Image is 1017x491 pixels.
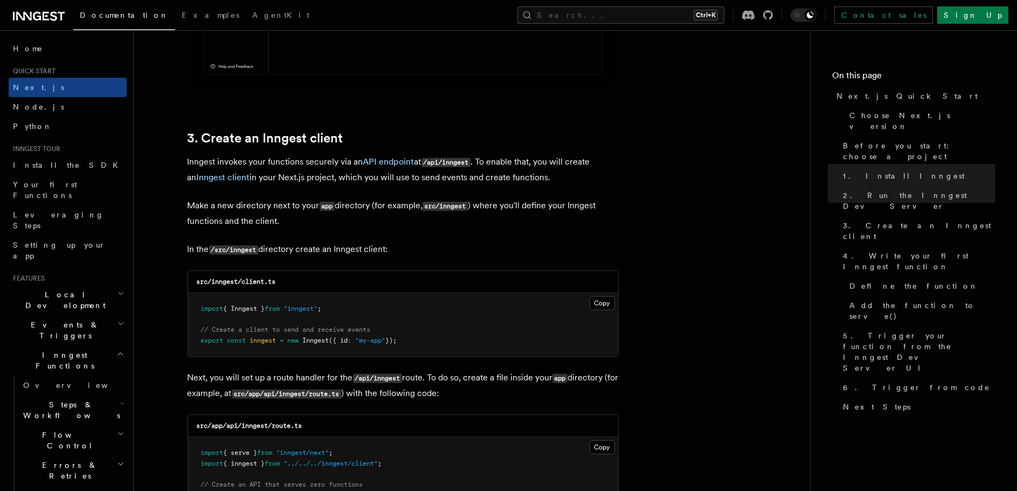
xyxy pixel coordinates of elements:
[843,382,990,393] span: 6. Trigger from code
[19,455,127,486] button: Errors & Retries
[209,245,258,255] code: /src/inngest
[9,289,117,311] span: Local Development
[839,166,995,186] a: 1. Install Inngest
[13,241,106,260] span: Setting up your app
[265,460,280,467] span: from
[421,158,471,167] code: /api/inngest
[423,202,468,211] code: src/inngest
[227,337,246,344] span: const
[9,235,127,265] a: Setting up your app
[839,136,995,166] a: Before you start: choose a project
[13,103,64,111] span: Node.js
[13,122,52,131] span: Python
[13,161,124,169] span: Install the SDK
[224,305,265,312] span: { Inngest }
[839,378,995,397] a: 6. Trigger from code
[517,6,724,24] button: Search...Ctrl+K
[839,216,995,246] a: 3. Create an Inngest client
[9,350,116,371] span: Inngest Functions
[19,395,127,425] button: Steps & Workflows
[318,305,322,312] span: ;
[849,110,995,132] span: Choose Next.js version
[320,202,335,211] code: app
[378,460,382,467] span: ;
[9,175,127,205] a: Your first Functions
[246,3,316,29] a: AgentKit
[845,276,995,296] a: Define the function
[386,337,397,344] span: });
[197,172,250,182] a: Inngest client
[182,11,239,19] span: Examples
[265,305,280,312] span: from
[288,337,299,344] span: new
[9,117,127,136] a: Python
[232,390,341,399] code: src/app/api/inngest/route.ts
[9,345,127,376] button: Inngest Functions
[188,198,619,229] p: Make a new directory next to your directory (for example, ) where you'll define your Inngest func...
[224,460,265,467] span: { inngest }
[188,131,343,146] a: 3. Create an Inngest client
[9,315,127,345] button: Events & Triggers
[13,43,43,54] span: Home
[188,242,619,257] p: In the directory create an Inngest client:
[284,460,378,467] span: "../../../inngest/client"
[937,6,1008,24] a: Sign Up
[329,337,348,344] span: ({ id
[201,337,224,344] span: export
[590,440,615,454] button: Copy
[284,305,318,312] span: "inngest"
[843,171,965,181] span: 1. Install Inngest
[19,425,127,455] button: Flow Control
[849,281,978,291] span: Define the function
[252,11,309,19] span: AgentKit
[832,69,995,86] h4: On this page
[9,155,127,175] a: Install the SDK
[250,337,276,344] span: inngest
[9,145,60,153] span: Inngest tour
[9,319,117,341] span: Events & Triggers
[197,278,276,285] code: src/inngest/client.ts
[849,300,995,322] span: Add the function to serve()
[832,86,995,106] a: Next.js Quick Start
[73,3,175,30] a: Documentation
[9,39,127,58] a: Home
[258,449,273,456] span: from
[276,449,329,456] span: "inngest/next"
[839,186,995,216] a: 2. Run the Inngest Dev Server
[552,374,568,383] code: app
[590,296,615,310] button: Copy
[19,399,120,421] span: Steps & Workflows
[13,210,104,230] span: Leveraging Steps
[175,3,246,29] a: Examples
[201,326,371,333] span: // Create a client to send and receive events
[188,154,619,185] p: Inngest invokes your functions securely via an at . To enable that, you will create an in your Ne...
[791,9,817,22] button: Toggle dark mode
[197,422,302,429] code: src/app/api/inngest/route.ts
[356,337,386,344] span: "my-app"
[80,11,169,19] span: Documentation
[9,97,127,117] a: Node.js
[353,374,402,383] code: /api/inngest
[19,376,127,395] a: Overview
[23,381,134,390] span: Overview
[9,285,127,315] button: Local Development
[201,449,224,456] span: import
[280,337,284,344] span: =
[843,190,995,212] span: 2. Run the Inngest Dev Server
[843,220,995,242] span: 3. Create an Inngest client
[329,449,333,456] span: ;
[201,460,224,467] span: import
[836,91,978,101] span: Next.js Quick Start
[363,156,414,167] a: API endpoint
[9,274,45,283] span: Features
[839,246,995,276] a: 4. Write your first Inngest function
[843,401,910,412] span: Next Steps
[9,78,127,97] a: Next.js
[839,397,995,417] a: Next Steps
[839,326,995,378] a: 5. Trigger your function from the Inngest Dev Server UI
[19,429,117,451] span: Flow Control
[845,106,995,136] a: Choose Next.js version
[843,330,995,373] span: 5. Trigger your function from the Inngest Dev Server UI
[843,250,995,272] span: 4. Write your first Inngest function
[201,305,224,312] span: import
